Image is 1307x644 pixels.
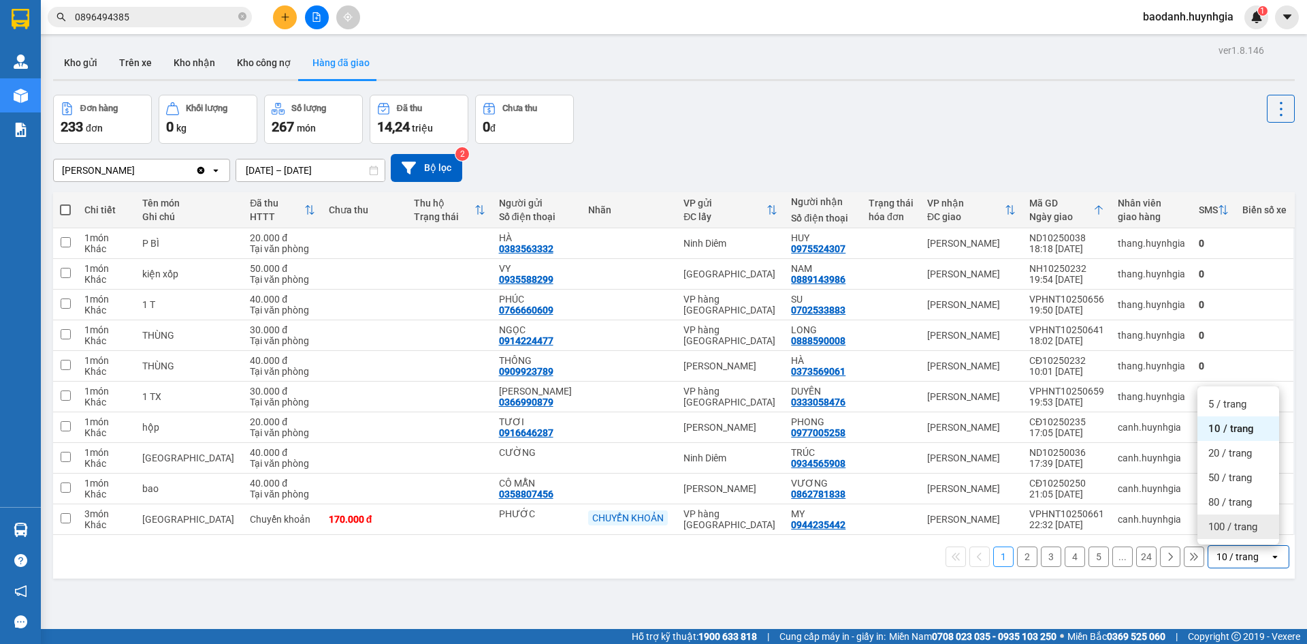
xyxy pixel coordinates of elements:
[791,263,855,274] div: NAM
[1029,447,1104,458] div: ND10250036
[1029,274,1104,285] div: 19:54 [DATE]
[791,519,845,530] div: 0944235442
[927,198,1005,209] div: VP nhận
[1029,294,1104,305] div: VPHNT10250656
[142,361,236,371] div: THÙNG
[377,119,410,135] span: 14,24
[499,263,575,274] div: VY
[250,305,314,316] div: Tại văn phòng
[1065,547,1085,567] button: 4
[927,391,1016,402] div: [PERSON_NAME]
[791,416,855,427] div: PHONG
[869,198,914,209] div: Trạng thái
[499,324,575,335] div: NGỌC
[1208,422,1254,435] span: 10 / trang
[250,397,314,408] div: Tại văn phòng
[1199,299,1229,310] div: 0
[84,508,129,519] div: 3 món
[791,366,845,377] div: 0373569061
[250,355,314,366] div: 40.000 đ
[1260,6,1265,16] span: 1
[412,123,433,134] span: triệu
[499,489,553,500] div: 0358807456
[14,123,28,137] img: solution-icon
[1041,547,1061,567] button: 3
[84,397,129,408] div: Khác
[186,104,227,113] div: Khối lượng
[1029,508,1104,519] div: VPHNT10250661
[84,263,129,274] div: 1 món
[927,514,1016,525] div: [PERSON_NAME]
[84,489,129,500] div: Khác
[1216,550,1259,564] div: 10 / trang
[588,510,668,525] div: CHUYỂN KHOẢN
[1118,361,1185,371] div: thang.huynhgia
[1208,520,1257,534] span: 100 / trang
[75,10,236,25] input: Tìm tên, số ĐT hoặc mã đơn
[791,478,855,489] div: VƯƠNG
[250,294,314,305] div: 40.000 đ
[84,519,129,530] div: Khác
[502,104,537,113] div: Chưa thu
[250,211,304,222] div: HTTT
[632,629,757,644] span: Hỗ trợ kỹ thuật:
[1029,478,1104,489] div: CĐ10250250
[1088,547,1109,567] button: 5
[1192,192,1236,228] th: Toggle SortBy
[1029,263,1104,274] div: NH10250232
[312,12,321,22] span: file-add
[683,294,777,316] div: VP hàng [GEOGRAPHIC_DATA]
[250,514,314,525] div: Chuyển khoản
[414,211,474,222] div: Trạng thái
[273,5,297,29] button: plus
[84,355,129,366] div: 1 món
[370,95,468,144] button: Đã thu14,24 triệu
[142,483,236,494] div: bao
[499,294,575,305] div: PHÚC
[142,422,236,433] div: hộp
[927,422,1016,433] div: [PERSON_NAME]
[791,447,855,458] div: TRÚC
[336,5,360,29] button: aim
[1017,547,1037,567] button: 2
[791,397,845,408] div: 0333058476
[159,95,257,144] button: Khối lượng0kg
[250,447,314,458] div: 40.000 đ
[329,204,400,215] div: Chưa thu
[499,211,575,222] div: Số điện thoại
[1199,269,1229,279] div: 0
[250,243,314,254] div: Tại văn phòng
[1029,458,1104,469] div: 17:39 [DATE]
[1118,269,1185,279] div: thang.huynhgia
[250,478,314,489] div: 40.000 đ
[1029,232,1104,243] div: ND10250038
[1029,211,1093,222] div: Ngày giao
[243,192,321,228] th: Toggle SortBy
[1219,43,1264,58] div: ver 1.8.146
[993,547,1014,567] button: 1
[250,232,314,243] div: 20.000 đ
[80,104,118,113] div: Đơn hàng
[62,164,135,177] div: [PERSON_NAME]
[84,232,129,243] div: 1 món
[927,330,1016,341] div: [PERSON_NAME]
[142,514,236,525] div: TX
[1029,324,1104,335] div: VPHNT10250641
[12,9,29,29] img: logo-vxr
[305,5,329,29] button: file-add
[297,123,316,134] span: món
[683,238,777,249] div: Ninh Diêm
[1199,204,1218,215] div: SMS
[1029,335,1104,346] div: 18:02 [DATE]
[142,330,236,341] div: THÙNG
[142,211,236,222] div: Ghi chú
[108,46,163,79] button: Trên xe
[499,478,575,489] div: CÔ MẪN
[142,391,236,402] div: 1 TX
[14,554,27,567] span: question-circle
[791,213,855,224] div: Số điện thoại
[250,274,314,285] div: Tại văn phòng
[499,397,553,408] div: 0366990879
[84,204,129,215] div: Chi tiết
[264,95,363,144] button: Số lượng267món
